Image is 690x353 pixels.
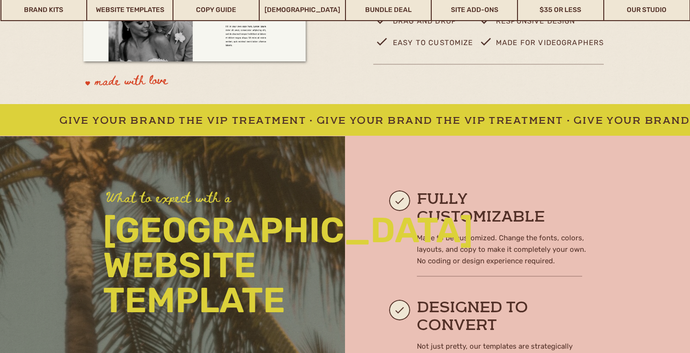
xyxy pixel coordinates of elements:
h2: Designed to Convert [417,300,582,335]
p: [GEOGRAPHIC_DATA] website template [103,213,322,324]
h2: Fully Customizable [417,191,582,226]
p: easy to customize [393,36,477,56]
p: made for videographers [496,36,624,56]
p: made with love [95,72,231,94]
p: Responsive design [496,15,582,33]
p: drag and drop [393,15,467,33]
p: Made to be customized. Change the fonts, colors, layouts, and copy to make it completely your own... [417,232,590,269]
h3: What to expect with a [106,190,270,206]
